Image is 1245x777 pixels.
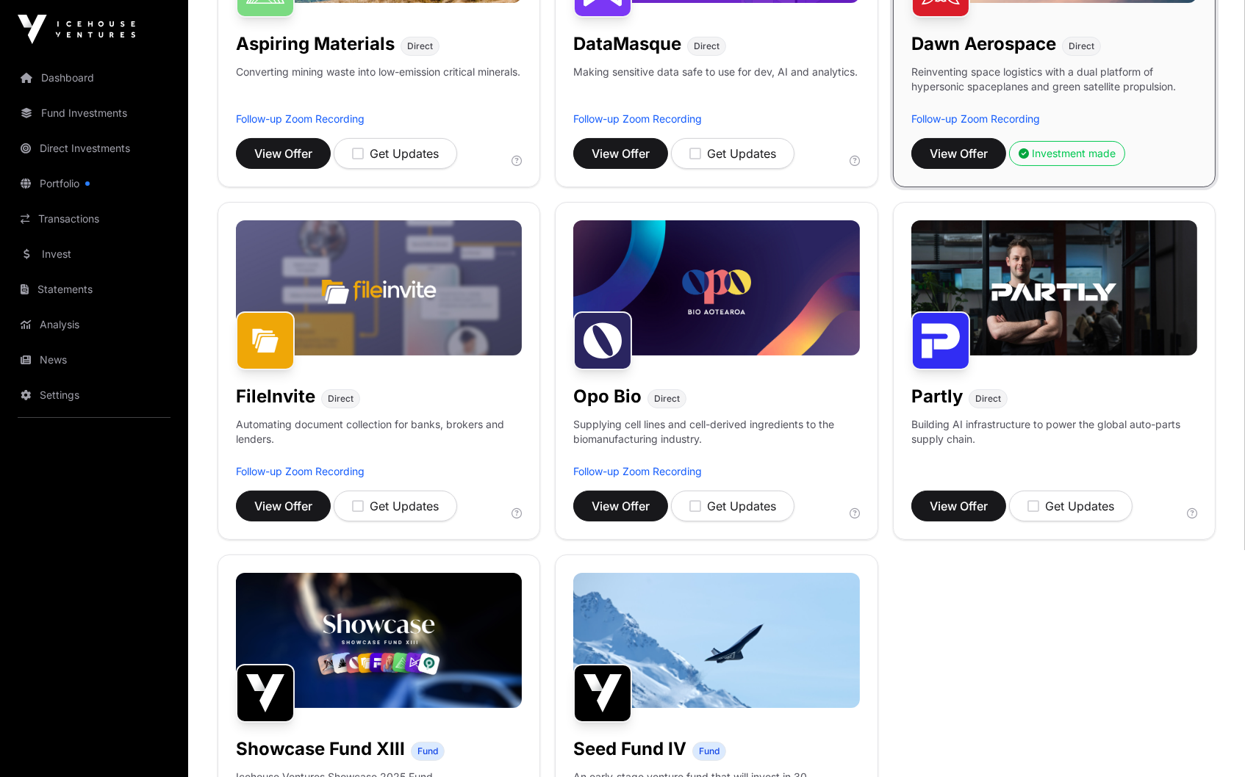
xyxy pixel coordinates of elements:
[573,32,681,56] h1: DataMasque
[911,417,1197,464] p: Building AI infrastructure to power the global auto-parts supply chain.
[573,737,686,761] h1: Seed Fund IV
[12,62,176,94] a: Dashboard
[1019,146,1116,161] div: Investment made
[236,112,365,125] a: Follow-up Zoom Recording
[1172,706,1245,777] iframe: Chat Widget
[407,40,433,52] span: Direct
[911,65,1197,112] p: Reinventing space logistics with a dual platform of hypersonic spaceplanes and green satellite pr...
[671,138,794,169] button: Get Updates
[334,138,457,169] button: Get Updates
[592,145,650,162] span: View Offer
[236,491,331,521] button: View Offer
[911,112,1040,125] a: Follow-up Zoom Recording
[236,220,522,355] img: File-Invite-Banner.jpg
[1009,491,1133,521] button: Get Updates
[573,220,859,355] img: Opo-Bio-Banner.jpg
[12,308,176,341] a: Analysis
[236,737,405,761] h1: Showcase Fund XIII
[671,491,794,521] button: Get Updates
[12,344,176,376] a: News
[18,15,135,44] img: Icehouse Ventures Logo
[911,491,1006,521] button: View Offer
[12,379,176,411] a: Settings
[573,664,632,723] img: Seed Fund IV
[352,145,439,162] div: Get Updates
[328,393,354,405] span: Direct
[573,573,859,708] img: image-1600x800.jpg
[1009,141,1125,166] button: Investment made
[654,393,680,405] span: Direct
[573,491,668,521] button: View Offer
[573,385,642,408] h1: Opo Bio
[12,203,176,235] a: Transactions
[12,132,176,165] a: Direct Investments
[975,393,1001,405] span: Direct
[417,745,438,757] span: Fund
[236,65,520,112] p: Converting mining waste into low-emission critical minerals.
[573,138,668,169] button: View Offer
[12,97,176,129] a: Fund Investments
[911,311,970,370] img: Partly
[236,573,522,708] img: Showcase-Fund-Banner-1.jpg
[236,385,315,408] h1: FileInvite
[592,497,650,515] span: View Offer
[573,465,702,477] a: Follow-up Zoom Recording
[236,417,522,464] p: Automating document collection for banks, brokers and lenders.
[236,138,331,169] button: View Offer
[334,491,457,521] button: Get Updates
[1027,497,1114,515] div: Get Updates
[236,465,365,477] a: Follow-up Zoom Recording
[573,311,632,370] img: Opo Bio
[911,32,1056,56] h1: Dawn Aerospace
[911,220,1197,355] img: Partly-Banner.jpg
[573,65,858,112] p: Making sensitive data safe to use for dev, AI and analytics.
[1069,40,1094,52] span: Direct
[689,145,776,162] div: Get Updates
[930,497,988,515] span: View Offer
[689,497,776,515] div: Get Updates
[12,273,176,306] a: Statements
[12,167,176,200] a: Portfolio
[236,32,395,56] h1: Aspiring Materials
[911,385,963,408] h1: Partly
[699,745,720,757] span: Fund
[911,138,1006,169] button: View Offer
[236,664,295,723] img: Showcase Fund XIII
[694,40,720,52] span: Direct
[254,145,312,162] span: View Offer
[236,311,295,370] img: FileInvite
[254,497,312,515] span: View Offer
[930,145,988,162] span: View Offer
[12,238,176,270] a: Invest
[573,112,702,125] a: Follow-up Zoom Recording
[573,417,859,447] p: Supplying cell lines and cell-derived ingredients to the biomanufacturing industry.
[352,497,439,515] div: Get Updates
